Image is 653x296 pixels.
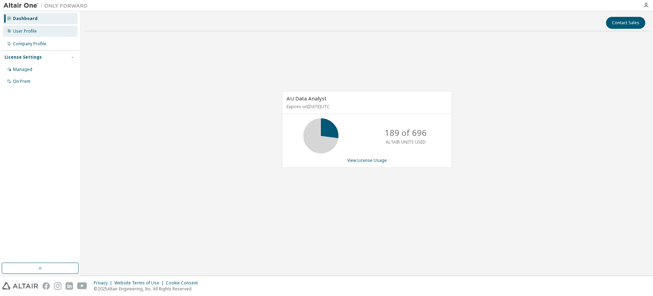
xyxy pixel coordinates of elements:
[13,79,31,84] div: On Prem
[2,282,38,290] img: altair_logo.svg
[42,282,50,290] img: facebook.svg
[287,95,326,102] span: AU Data Analyst
[13,16,38,21] div: Dashboard
[66,282,73,290] img: linkedin.svg
[13,67,32,72] div: Managed
[77,282,87,290] img: youtube.svg
[606,17,645,29] button: Contact Sales
[166,280,202,286] div: Cookie Consent
[347,157,387,163] a: View License Usage
[287,104,446,110] p: Expires on [DATE] UTC
[54,282,61,290] img: instagram.svg
[5,54,42,60] div: License Settings
[94,280,114,286] div: Privacy
[385,127,427,139] p: 189 of 696
[13,41,46,47] div: Company Profile
[386,139,426,145] p: ALTAIR UNITS USED
[4,2,91,9] img: Altair One
[114,280,166,286] div: Website Terms of Use
[13,28,37,34] div: User Profile
[94,286,202,292] p: © 2025 Altair Engineering, Inc. All Rights Reserved.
